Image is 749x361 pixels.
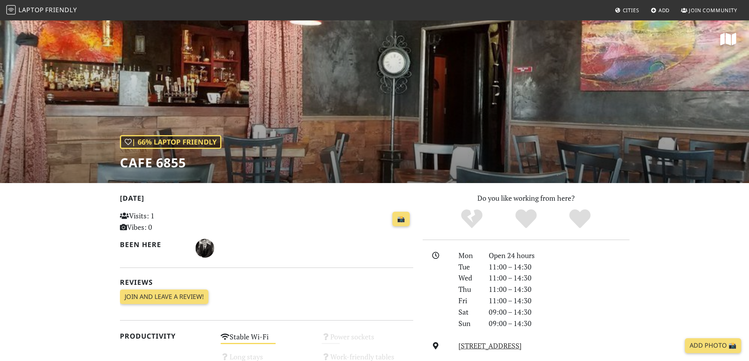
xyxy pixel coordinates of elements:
h2: Reviews [120,278,413,286]
div: Wed [454,272,484,284]
a: 📸 [392,212,410,227]
div: 09:00 – 14:30 [484,306,634,318]
div: | 66% Laptop Friendly [120,135,221,149]
div: 11:00 – 14:30 [484,295,634,306]
h2: Been here [120,240,186,249]
a: Cities [612,3,642,17]
span: Zander Pretorius [195,243,214,252]
div: Mon [454,250,484,261]
a: Join Community [678,3,740,17]
h2: Productivity [120,332,212,340]
div: Tue [454,261,484,273]
h1: Cafe 6855 [120,155,221,170]
a: Join and leave a review! [120,290,208,304]
img: LaptopFriendly [6,5,16,15]
div: 11:00 – 14:30 [484,261,634,273]
div: 11:00 – 14:30 [484,272,634,284]
a: Add [648,3,673,17]
a: Add Photo 📸 [685,338,741,353]
div: Yes [499,208,553,230]
div: Fri [454,295,484,306]
a: LaptopFriendly LaptopFriendly [6,4,77,17]
div: No [445,208,499,230]
span: Friendly [45,5,77,14]
span: Add [659,7,670,14]
div: Sat [454,306,484,318]
a: [STREET_ADDRESS] [458,341,522,350]
div: Thu [454,284,484,295]
div: Definitely! [553,208,607,230]
img: 3269-zander.jpg [195,239,214,258]
div: 09:00 – 14:30 [484,318,634,329]
div: 11:00 – 14:30 [484,284,634,295]
div: Stable Wi-Fi [216,330,317,350]
div: Power sockets [317,330,418,350]
span: Laptop [18,5,44,14]
p: Do you like working from here? [423,192,629,204]
p: Visits: 1 Vibes: 0 [120,210,212,233]
span: Join Community [689,7,737,14]
h2: [DATE] [120,194,413,205]
span: Cities [623,7,639,14]
div: Sun [454,318,484,329]
div: Open 24 hours [484,250,634,261]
